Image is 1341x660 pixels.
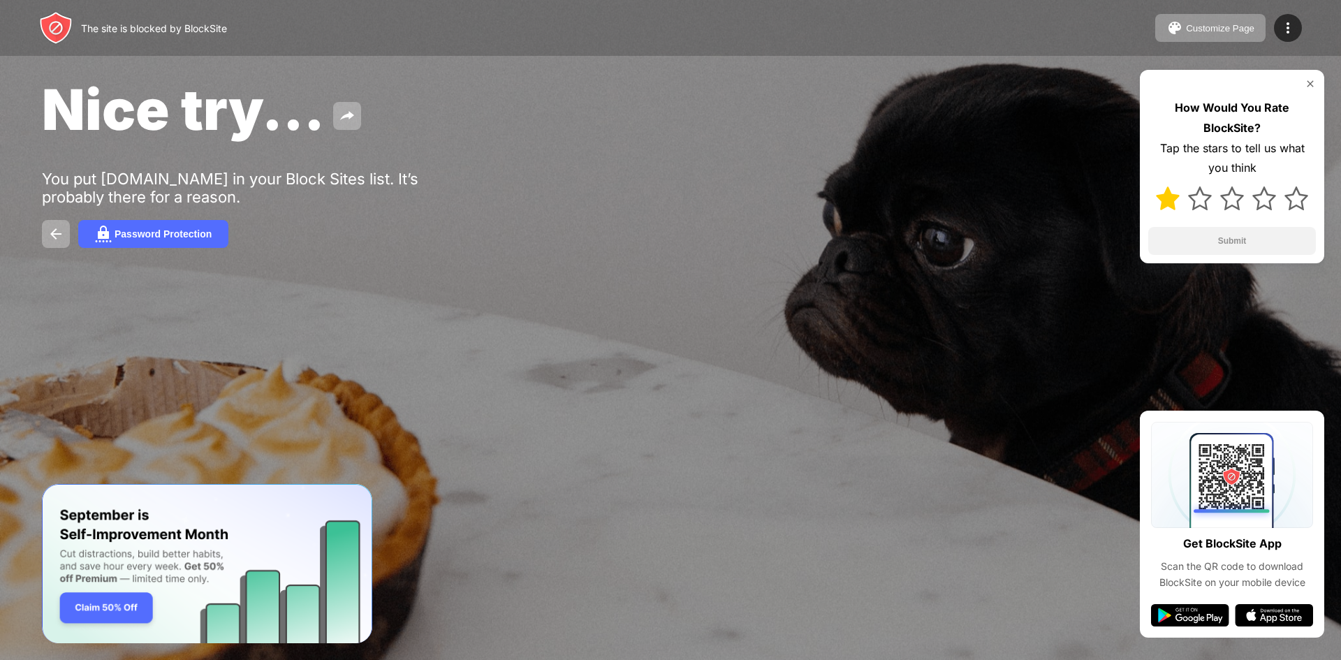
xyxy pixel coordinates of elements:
[115,228,212,240] div: Password Protection
[95,226,112,242] img: password.svg
[39,11,73,45] img: header-logo.svg
[1151,604,1229,626] img: google-play.svg
[339,108,356,124] img: share.svg
[47,226,64,242] img: back.svg
[1235,604,1313,626] img: app-store.svg
[1183,534,1282,554] div: Get BlockSite App
[1188,186,1212,210] img: star.svg
[42,484,372,644] iframe: Banner
[81,22,227,34] div: The site is blocked by BlockSite
[1151,422,1313,528] img: qrcode.svg
[1148,98,1316,138] div: How Would You Rate BlockSite?
[42,170,474,206] div: You put [DOMAIN_NAME] in your Block Sites list. It’s probably there for a reason.
[1155,14,1266,42] button: Customize Page
[1305,78,1316,89] img: rate-us-close.svg
[1148,138,1316,179] div: Tap the stars to tell us what you think
[1252,186,1276,210] img: star.svg
[42,75,325,143] span: Nice try...
[1166,20,1183,36] img: pallet.svg
[1186,23,1254,34] div: Customize Page
[78,220,228,248] button: Password Protection
[1284,186,1308,210] img: star.svg
[1280,20,1296,36] img: menu-icon.svg
[1156,186,1180,210] img: star-full.svg
[1148,227,1316,255] button: Submit
[1220,186,1244,210] img: star.svg
[1151,559,1313,590] div: Scan the QR code to download BlockSite on your mobile device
